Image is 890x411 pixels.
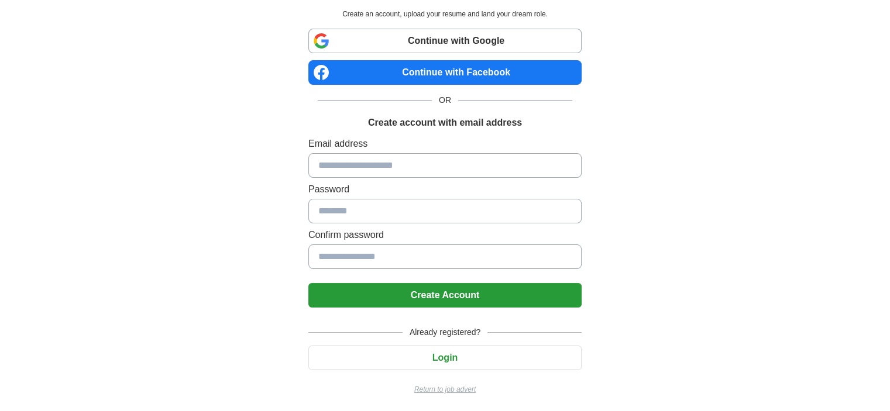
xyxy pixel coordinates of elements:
label: Confirm password [308,228,582,242]
a: Login [308,353,582,362]
span: OR [432,94,458,106]
button: Login [308,346,582,370]
h1: Create account with email address [368,116,522,130]
a: Continue with Facebook [308,60,582,85]
a: Return to job advert [308,384,582,395]
button: Create Account [308,283,582,308]
a: Continue with Google [308,29,582,53]
span: Already registered? [403,326,487,339]
label: Email address [308,137,582,151]
label: Password [308,182,582,196]
p: Create an account, upload your resume and land your dream role. [311,9,579,19]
